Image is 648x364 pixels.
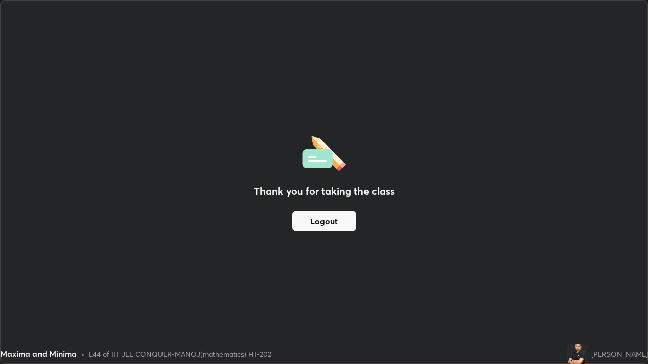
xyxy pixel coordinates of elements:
button: Logout [292,211,356,231]
div: • [81,349,85,359]
img: offlineFeedback.1438e8b3.svg [302,133,346,171]
h2: Thank you for taking the class [254,184,395,199]
div: [PERSON_NAME] [591,349,648,359]
img: 4209d98922474e82863ba1784a7431bf.png [567,344,587,364]
div: L44 of IIT JEE CONQUER-MANOJ(mathematics) HT-202 [89,349,271,359]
